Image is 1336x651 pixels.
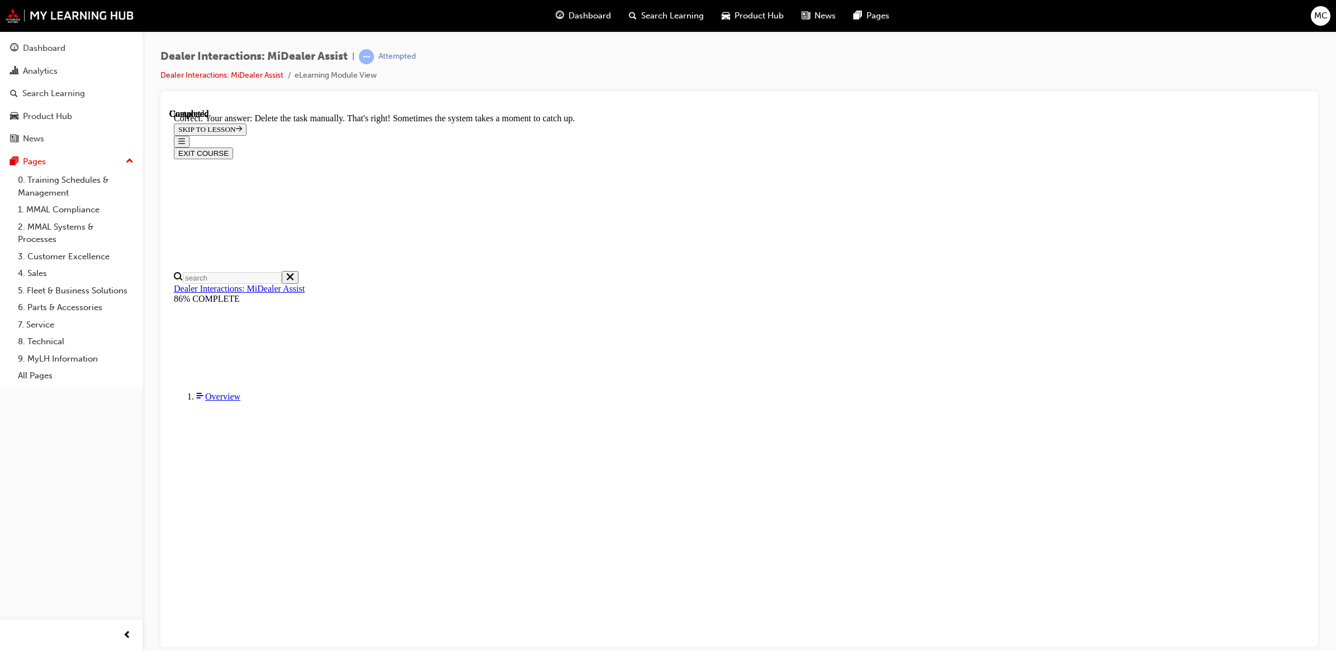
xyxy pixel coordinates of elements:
span: MC [1314,9,1328,22]
a: 4. Sales [13,265,138,282]
a: 9. MyLH Information [13,350,138,368]
span: up-icon [126,154,134,169]
a: 8. Technical [13,333,138,350]
div: Analytics [23,65,58,78]
input: Search [13,163,112,175]
span: Product Hub [735,9,784,22]
span: car-icon [10,112,18,122]
a: Dealer Interactions: MiDealer Assist [4,175,135,184]
a: Dashboard [4,38,138,59]
span: learningRecordVerb_ATTEMPT-icon [359,49,374,64]
a: news-iconNews [793,4,845,27]
span: | [352,50,354,63]
span: search-icon [629,9,637,23]
button: DashboardAnalyticsSearch LearningProduct HubNews [4,36,138,151]
button: Pages [4,151,138,172]
div: Correct. Your answer: Delete the task manually. That's right! Sometimes the system takes a moment... [4,4,1135,15]
a: 6. Parts & Accessories [13,299,138,316]
a: guage-iconDashboard [547,4,620,27]
li: eLearning Module View [295,69,377,82]
button: Close navigation menu [4,27,20,39]
a: search-iconSearch Learning [620,4,713,27]
a: Search Learning [4,83,138,104]
span: search-icon [10,89,18,99]
span: Search Learning [641,9,704,22]
a: 2. MMAL Systems & Processes [13,218,138,248]
div: News [23,132,44,145]
a: 3. Customer Excellence [13,248,138,265]
span: pages-icon [10,157,18,167]
a: Dealer Interactions: MiDealer Assist [160,70,283,80]
div: Product Hub [23,110,72,123]
span: prev-icon [123,629,131,643]
span: Pages [866,9,889,22]
button: Close search menu [112,162,129,175]
a: 5. Fleet & Business Solutions [13,282,138,300]
button: SKIP TO LESSON [4,15,77,27]
div: 86% COMPLETE [4,185,1135,195]
a: pages-iconPages [845,4,898,27]
button: EXIT COURSE [4,39,64,50]
a: 0. Training Schedules & Management [13,172,138,201]
span: SKIP TO LESSON [9,16,73,25]
span: pages-icon [854,9,862,23]
span: Dashboard [568,9,611,22]
div: Attempted [378,51,416,62]
span: news-icon [802,9,810,23]
a: All Pages [13,367,138,384]
span: chart-icon [10,66,18,77]
div: Dashboard [23,42,65,55]
div: Search Learning [22,87,85,100]
button: MC [1311,6,1330,26]
a: News [4,129,138,149]
span: News [814,9,836,22]
a: car-iconProduct Hub [713,4,793,27]
span: Dealer Interactions: MiDealer Assist [160,50,348,63]
span: news-icon [10,134,18,144]
span: car-icon [722,9,730,23]
span: guage-icon [556,9,564,23]
a: 1. MMAL Compliance [13,201,138,218]
span: guage-icon [10,44,18,54]
div: Pages [23,155,46,168]
a: 7. Service [13,316,138,334]
a: Product Hub [4,106,138,127]
a: Analytics [4,61,138,82]
img: mmal [6,8,134,23]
